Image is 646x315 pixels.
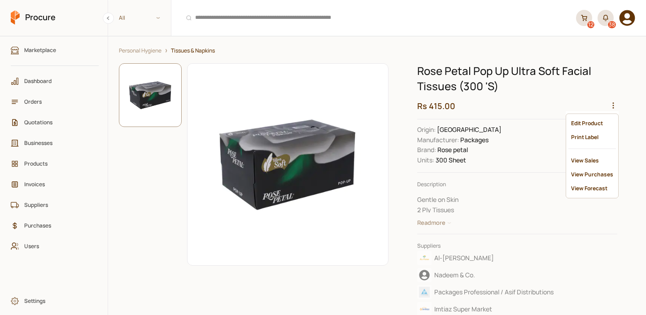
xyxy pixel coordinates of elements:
p: Description [417,180,617,188]
span: Quotations [24,118,92,127]
input: Products, Businesses, Users, Suppliers, Orders, and Purchases [177,7,571,29]
a: 12 [576,10,592,26]
button: 38 [598,10,614,26]
button: Nadeem & Co. [417,267,617,283]
span: Suppliers [24,201,92,209]
div: View Purchases [568,167,616,181]
dt: Brand : [417,145,436,155]
a: Settings [6,293,103,310]
dt: Unit of Measure [417,155,434,165]
div: 12 [587,21,594,28]
span: Invoices [24,180,92,188]
span: Procure [25,12,56,23]
dt: Origin : [417,125,436,135]
div: Al-Fatah Gulberg [417,251,615,265]
a: Quotations [6,114,103,131]
a: Products [6,155,103,172]
span: Dashboard [24,77,92,85]
dd: [GEOGRAPHIC_DATA] [417,125,617,135]
div: Print Label [568,130,616,144]
p: Gentle on Skin 2 Ply Tissues Premium Quality [417,195,617,225]
div: Edit Product [568,116,616,130]
a: Purchases [6,217,103,234]
span: Imtiaz Super Market [434,305,492,314]
span: Marketplace [24,46,92,54]
a: Businesses [6,135,103,152]
a: Procure [11,10,56,26]
span: Al-[PERSON_NAME] [434,254,494,262]
p: Suppliers [417,241,617,250]
span: Businesses [24,139,92,147]
span: All [108,10,171,25]
div: View Forecast [568,181,616,195]
span: Purchases [24,221,92,230]
a: Tissues & Napkins [171,47,215,54]
a: Suppliers [6,197,103,214]
a: Users [6,238,103,255]
div: 38 [608,21,616,28]
div: Nadeem & Co. [417,268,615,282]
a: Personal Hygiene [119,47,161,54]
a: Invoices [6,176,103,193]
h2: Rs 415.00 [417,101,617,112]
a: Orders [6,93,103,110]
span: All [119,13,125,22]
span: Users [24,242,92,250]
dd: 300 Sheet [417,155,617,165]
h1: Rose Petal Pop Up Ultra Soft Facial Tissues (300 'S) [417,63,617,93]
dd: Rose petal [417,145,617,155]
span: Packages Professional / Asif Distributions [434,288,554,297]
dd: Packages [417,135,617,145]
div: Packages Professional / Asif Distributions [417,285,615,299]
button: Packages Professional / Asif Distributions [417,284,617,300]
a: Marketplace [6,42,103,59]
span: Orders [24,97,92,106]
span: Products [24,159,92,168]
button: Readmore [417,219,451,226]
a: Dashboard [6,73,103,90]
dt: Manufacturer : [417,135,459,145]
span: Settings [24,297,92,305]
button: Al-[PERSON_NAME] [417,250,617,266]
div: View Sales [568,153,616,167]
span: Nadeem & Co. [434,271,475,280]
